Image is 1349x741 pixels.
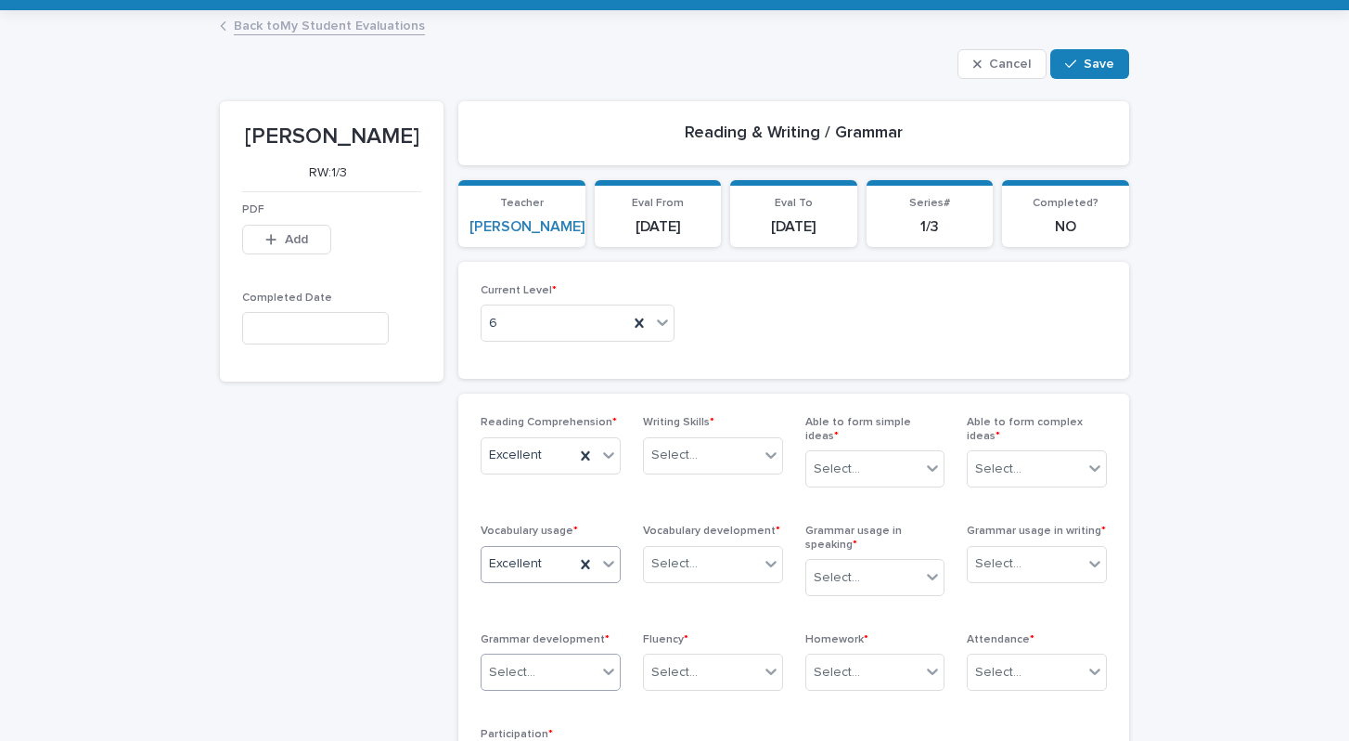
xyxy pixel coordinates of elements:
span: Current Level [481,285,557,296]
button: Cancel [957,49,1047,79]
p: 1/3 [878,218,983,236]
span: Series# [909,198,950,209]
p: [PERSON_NAME] [242,123,421,150]
div: Select... [651,663,698,682]
p: [DATE] [606,218,711,236]
span: Able to form simple ideas [805,417,911,441]
span: Vocabulary usage [481,526,578,537]
div: Select... [975,554,1021,574]
h2: Reading & Writing / Grammar [685,123,903,144]
span: Able to form complex ideas [967,417,1083,441]
div: Select... [814,568,860,588]
button: Add [242,225,331,254]
button: Save [1050,49,1129,79]
span: PDF [242,204,264,215]
a: Back toMy Student Evaluations [234,14,425,35]
span: Fluency [643,634,688,645]
span: Teacher [500,198,544,209]
span: Grammar development [481,634,610,645]
span: Add [285,233,308,246]
span: Grammar usage in speaking [805,526,902,550]
p: NO [1013,218,1118,236]
span: Cancel [989,58,1031,71]
span: Vocabulary development [643,526,780,537]
p: RW:1/3 [242,165,414,181]
div: Select... [651,446,698,465]
span: Completed Date [242,292,332,304]
a: [PERSON_NAME] [469,218,585,236]
span: Save [1084,58,1114,71]
div: Select... [814,460,860,479]
p: [DATE] [741,218,846,236]
span: 6 [489,314,497,333]
div: Select... [651,554,698,574]
span: Eval To [775,198,813,209]
div: Select... [814,663,860,682]
div: Select... [975,460,1021,479]
span: Grammar usage in writing [967,526,1106,537]
div: Select... [975,663,1021,682]
span: Eval From [632,198,684,209]
span: Excellent [489,554,542,574]
span: Attendance [967,634,1034,645]
span: Excellent [489,446,542,465]
span: Writing Skills [643,417,714,428]
div: Select... [489,663,535,682]
span: Completed? [1033,198,1098,209]
span: Homework [805,634,868,645]
span: Reading Comprehension [481,417,617,428]
span: Participation [481,729,553,740]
